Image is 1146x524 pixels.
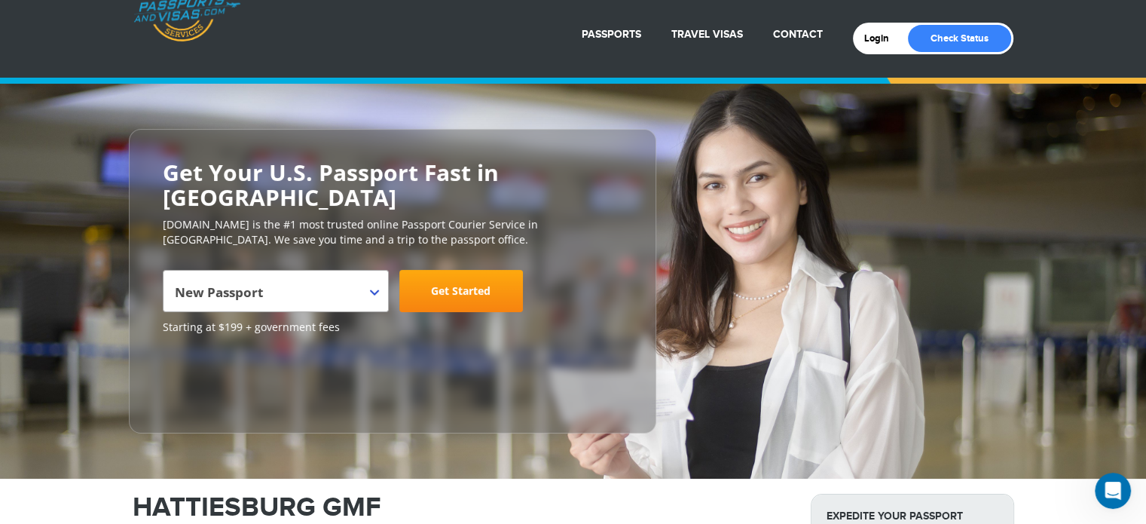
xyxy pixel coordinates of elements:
iframe: Intercom live chat [1095,473,1131,509]
a: Travel Visas [671,28,743,41]
a: Get Started [399,270,523,312]
h2: Get Your U.S. Passport Fast in [GEOGRAPHIC_DATA] [163,160,622,210]
span: New Passport [163,270,389,312]
a: Check Status [908,25,1011,52]
h1: HATTIESBURG GMF [133,494,788,521]
span: Starting at $199 + government fees [163,320,622,335]
p: [DOMAIN_NAME] is the #1 most trusted online Passport Courier Service in [GEOGRAPHIC_DATA]. We sav... [163,217,622,247]
a: Passports [582,28,641,41]
iframe: Customer reviews powered by Trustpilot [163,342,276,418]
span: New Passport [175,276,373,318]
a: Contact [773,28,823,41]
a: Login [864,32,900,44]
